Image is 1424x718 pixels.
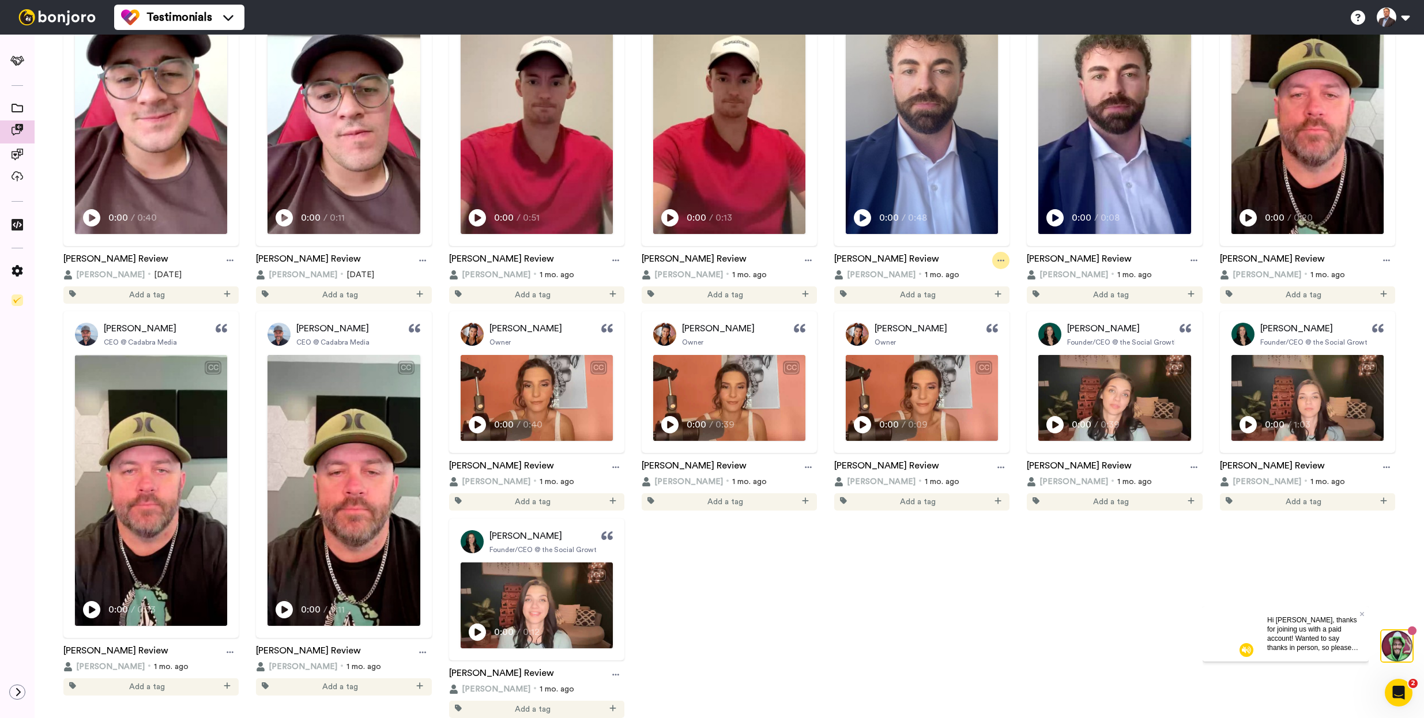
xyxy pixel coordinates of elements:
[515,496,551,508] span: Add a tag
[784,362,798,373] div: CC
[900,289,936,301] span: Add a tag
[269,661,337,672] span: [PERSON_NAME]
[63,252,168,269] a: [PERSON_NAME] Review
[682,322,755,335] span: [PERSON_NAME]
[1265,211,1285,225] span: 0:00
[330,603,350,617] span: 0:11
[517,625,521,639] span: /
[146,9,212,25] span: Testimonials
[494,211,514,225] span: 0:00
[268,355,420,626] img: Video Thumbnail
[1362,362,1377,373] div: CC
[517,418,521,432] span: /
[642,269,723,281] button: [PERSON_NAME]
[1027,459,1132,476] a: [PERSON_NAME] Review
[206,362,220,373] div: CC
[834,252,939,269] a: [PERSON_NAME] Review
[1,2,32,33] img: 3183ab3e-59ed-45f6-af1c-10226f767056-1659068401.jpg
[462,269,530,281] span: [PERSON_NAME]
[322,289,358,301] span: Add a tag
[687,418,707,432] span: 0:00
[1101,418,1121,432] span: 0:39
[108,603,129,617] span: 0:00
[1220,476,1395,488] div: 1 mo. ago
[1170,362,1184,373] div: CC
[654,269,723,281] span: [PERSON_NAME]
[63,269,145,281] button: [PERSON_NAME]
[75,323,98,346] img: Profile Picture
[592,569,606,581] div: CC
[322,681,358,693] span: Add a tag
[296,338,370,347] span: CEO @ Cadabra Media
[137,603,157,617] span: 0:33
[461,355,613,441] img: Video Thumbnail
[1260,322,1333,335] span: [PERSON_NAME]
[1027,476,1202,488] div: 1 mo. ago
[515,289,551,301] span: Add a tag
[256,252,361,269] a: [PERSON_NAME] Review
[104,322,176,335] span: [PERSON_NAME]
[875,338,896,347] span: Owner
[653,323,676,346] img: Profile Picture
[707,496,743,508] span: Add a tag
[834,476,916,488] button: [PERSON_NAME]
[682,338,703,347] span: Owner
[1385,679,1412,706] iframe: Intercom live chat
[715,418,736,432] span: 0:39
[523,625,543,639] span: 0:12
[902,418,906,432] span: /
[489,545,614,554] span: Founder/CEO @ the Social Growth Lab
[104,338,177,347] span: CEO @ Cadabra Media
[1231,323,1255,346] img: Profile Picture
[902,211,906,225] span: /
[1286,496,1321,508] span: Add a tag
[1101,211,1121,225] span: 0:08
[1038,323,1061,346] img: Profile Picture
[462,683,530,695] span: [PERSON_NAME]
[449,269,530,281] button: [PERSON_NAME]
[296,322,369,335] span: [PERSON_NAME]
[1408,679,1418,688] span: 2
[687,211,707,225] span: 0:00
[653,355,805,441] img: Video Thumbnail
[121,8,140,27] img: tm-color.svg
[301,211,321,225] span: 0:00
[449,683,624,695] div: 1 mo. ago
[63,644,168,661] a: [PERSON_NAME] Review
[515,704,551,715] span: Add a tag
[1039,476,1108,488] span: [PERSON_NAME]
[1072,418,1092,432] span: 0:00
[1067,338,1192,347] span: Founder/CEO @ the Social Growth Lab
[1220,269,1301,281] button: [PERSON_NAME]
[1231,355,1384,441] img: Video Thumbnail
[1294,418,1314,432] span: 1:03
[642,476,723,488] button: [PERSON_NAME]
[1220,476,1301,488] button: [PERSON_NAME]
[449,269,624,281] div: 1 mo. ago
[1027,269,1108,281] button: [PERSON_NAME]
[1027,252,1132,269] a: [PERSON_NAME] Review
[1265,418,1285,432] span: 0:00
[129,289,165,301] span: Add a tag
[846,355,998,441] img: Video Thumbnail
[1220,269,1395,281] div: 1 mo. ago
[108,211,129,225] span: 0:00
[63,661,239,672] div: 1 mo. ago
[12,294,23,306] img: Checklist.svg
[875,322,947,335] span: [PERSON_NAME]
[256,644,361,661] a: [PERSON_NAME] Review
[847,476,916,488] span: [PERSON_NAME]
[642,252,747,269] a: [PERSON_NAME] Review
[523,211,543,225] span: 0:51
[489,322,562,335] span: [PERSON_NAME]
[1287,211,1291,225] span: /
[834,476,1009,488] div: 1 mo. ago
[523,418,543,432] span: 0:40
[131,603,135,617] span: /
[834,269,1009,281] div: 1 mo. ago
[268,323,291,346] img: Profile Picture
[846,323,869,346] img: Profile Picture
[330,211,350,225] span: 0:11
[494,625,514,639] span: 0:00
[908,211,928,225] span: 0:48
